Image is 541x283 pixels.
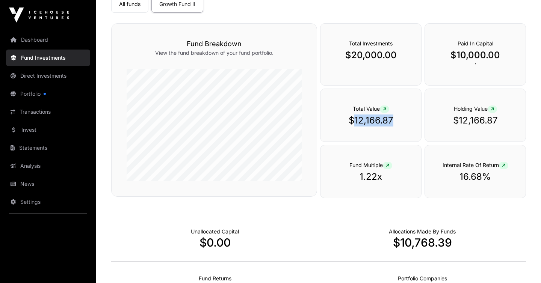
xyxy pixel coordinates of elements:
[191,228,239,235] p: Cash not yet allocated
[6,50,90,66] a: Fund Investments
[335,171,406,183] p: 1.22x
[503,247,541,283] iframe: Chat Widget
[6,194,90,210] a: Settings
[111,236,319,249] p: $0.00
[6,140,90,156] a: Statements
[127,39,302,49] h3: Fund Breakdown
[458,40,493,47] span: Paid In Capital
[319,236,526,249] p: $10,768.39
[440,49,511,61] p: $10,000.00
[335,49,406,61] p: $20,000.00
[9,8,69,23] img: Icehouse Ventures Logo
[6,86,90,102] a: Portfolio
[335,114,406,126] p: $12,166.87
[443,162,508,168] span: Internal Rate Of Return
[349,40,393,47] span: Total Investments
[127,49,302,57] p: View the fund breakdown of your fund portfolio.
[6,32,90,48] a: Dashboard
[425,23,526,86] div: `
[440,171,511,183] p: 16.68%
[6,158,90,174] a: Analysis
[398,275,447,282] p: Number of Companies Deployed Into
[440,114,511,126] p: $12,166.87
[199,275,231,282] p: Realised Returns from Funds
[389,228,456,235] p: Capital Deployed Into Companies
[6,122,90,138] a: Invest
[454,105,497,112] span: Holding Value
[353,105,389,112] span: Total Value
[349,162,392,168] span: Fund Multiple
[6,68,90,84] a: Direct Investments
[6,104,90,120] a: Transactions
[6,176,90,192] a: News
